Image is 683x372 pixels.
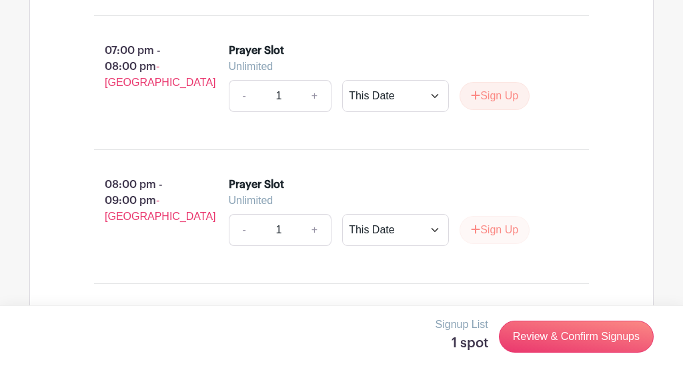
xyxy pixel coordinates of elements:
p: 08:00 pm - 09:00 pm [73,171,207,230]
div: Unlimited [229,59,563,75]
button: Sign Up [460,82,530,110]
h5: 1 spot [436,335,488,351]
a: + [298,214,331,246]
a: - [229,214,259,246]
a: Review & Confirm Signups [499,321,654,353]
div: Unlimited [229,193,563,209]
div: Prayer Slot [229,177,284,193]
a: - [229,80,259,112]
button: Sign Up [460,216,530,244]
p: 07:00 pm - 08:00 pm [73,37,207,96]
p: Signup List [436,317,488,333]
a: + [298,80,331,112]
div: Prayer Slot [229,43,284,59]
